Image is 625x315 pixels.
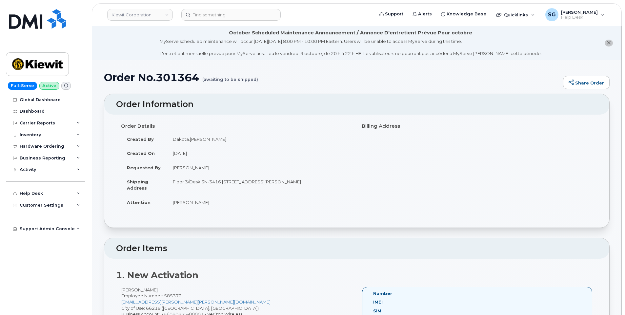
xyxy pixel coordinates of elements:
h1: Order No.301364 [104,72,560,83]
strong: Attention [127,200,151,205]
h2: Order Information [116,100,597,109]
a: [EMAIL_ADDRESS][PERSON_NAME][PERSON_NAME][DOMAIN_NAME] [121,299,271,305]
h4: Billing Address [362,123,593,129]
button: close notification [605,40,613,46]
label: Number [373,290,392,297]
strong: Created By [127,137,154,142]
label: SIM [373,308,381,314]
strong: Requested By [127,165,161,170]
h4: Order Details [121,123,352,129]
a: Share Order [563,76,610,89]
div: MyServe scheduled maintenance will occur [DATE][DATE] 8:00 PM - 10:00 PM Eastern. Users will be u... [160,38,542,57]
strong: Created On [127,151,155,156]
div: October Scheduled Maintenance Announcement / Annonce D'entretient Prévue Pour octobre [229,29,472,36]
h2: Order Items [116,244,597,253]
td: [DATE] [167,146,352,160]
strong: Shipping Address [127,179,148,191]
span: Employee Number: 585372 [121,293,182,298]
strong: 1. New Activation [116,270,198,281]
td: [PERSON_NAME] [167,195,352,210]
iframe: Messenger Launcher [596,287,620,310]
small: (awaiting to be shipped) [202,72,258,82]
td: Floor 3/Desk 3N-3416 [STREET_ADDRESS][PERSON_NAME] [167,175,352,195]
td: Dakota.[PERSON_NAME] [167,132,352,146]
td: [PERSON_NAME] [167,160,352,175]
label: IMEI [373,299,383,305]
